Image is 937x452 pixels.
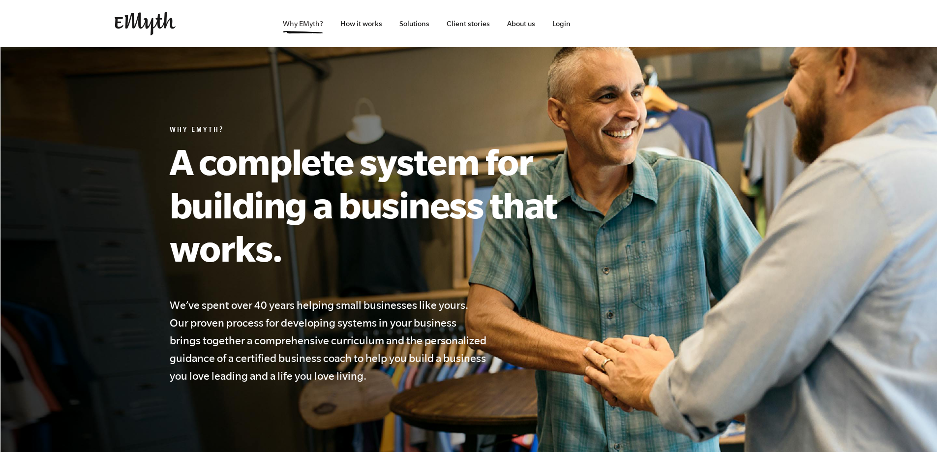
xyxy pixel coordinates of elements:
h6: Why EMyth? [170,126,603,136]
iframe: Chat Widget [888,405,937,452]
iframe: Embedded CTA [720,13,823,34]
h4: We’ve spent over 40 years helping small businesses like yours. Our proven process for developing ... [170,296,488,385]
img: EMyth [115,12,176,35]
iframe: Embedded CTA [611,13,715,34]
div: 채팅 위젯 [888,405,937,452]
h1: A complete system for building a business that works. [170,140,603,270]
